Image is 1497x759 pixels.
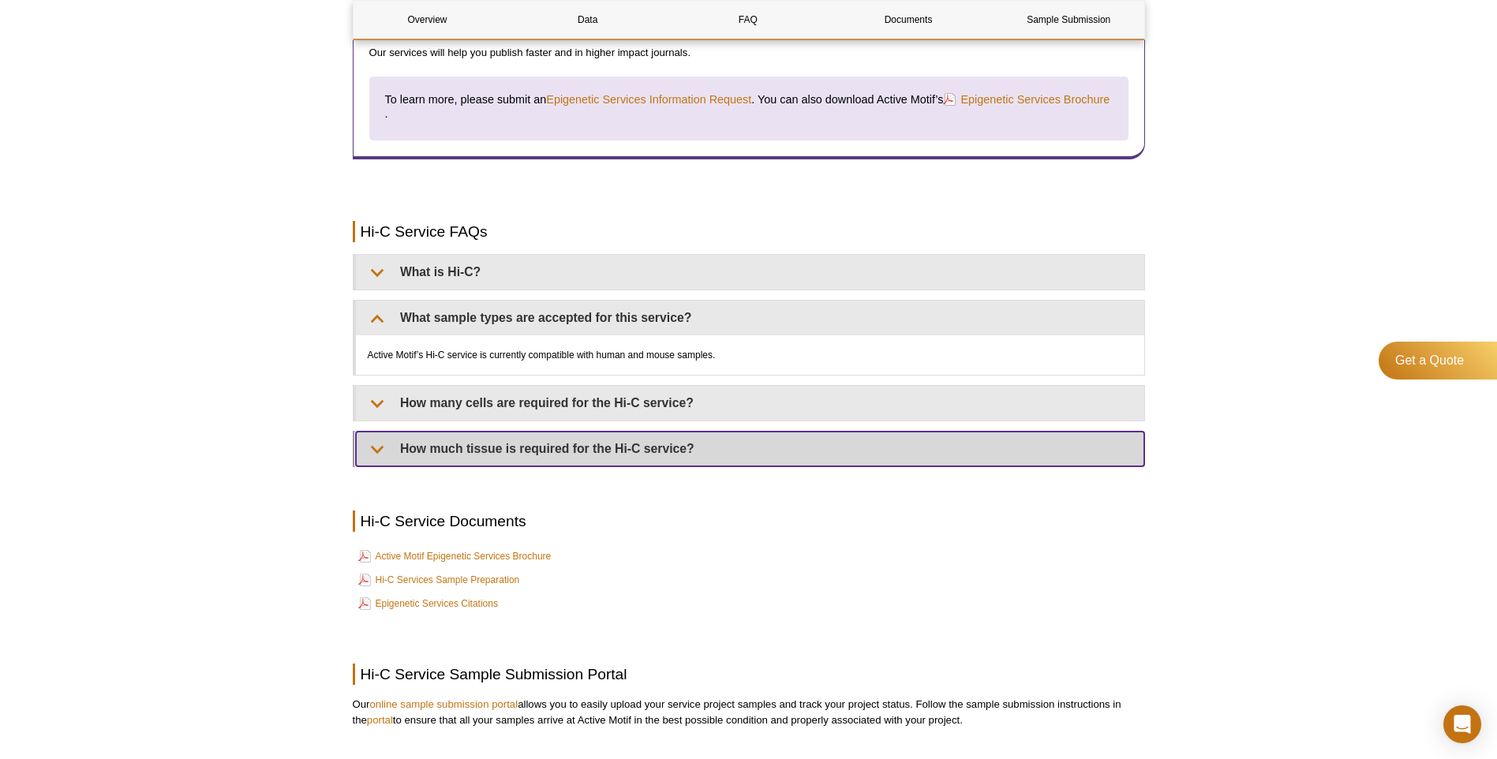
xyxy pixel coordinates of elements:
[994,1,1143,39] a: Sample Submission
[353,664,1145,685] h2: Hi-C Service Sample Submission Portal
[369,698,518,710] a: online sample submission portal
[356,335,1144,375] div: Active Motif’s Hi-C service is currently compatible with human and mouse samples.
[358,570,520,589] a: Hi-C Services Sample Preparation
[356,255,1144,290] summary: What is Hi-C?
[353,221,1145,242] h2: Hi-C Service FAQs
[834,1,982,39] a: Documents
[674,1,822,39] a: FAQ
[358,547,552,566] a: Active Motif Epigenetic Services Brochure
[354,1,502,39] a: Overview
[514,1,662,39] a: Data
[385,92,1113,121] h4: To learn more, please submit an . You can also download Active Motif’s .
[943,91,1110,108] a: Epigenetic Services Brochure
[356,301,1144,335] summary: What sample types are accepted for this service?
[353,697,1145,728] p: Our allows you to easily upload your service project samples and track your project status. Follo...
[1379,342,1497,379] a: Get a Quote
[358,594,498,613] a: Epigenetic Services Citations
[356,386,1144,421] summary: How many cells are required for the Hi-C service?
[369,45,1128,61] p: Our services will help you publish faster and in higher impact journals.
[356,432,1144,466] summary: How much tissue is required for the Hi-C service?
[367,714,393,726] a: portal
[1443,705,1481,743] div: Open Intercom Messenger
[546,92,751,107] a: Epigenetic Services Information Request
[353,510,1145,532] h2: Hi-C Service Documents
